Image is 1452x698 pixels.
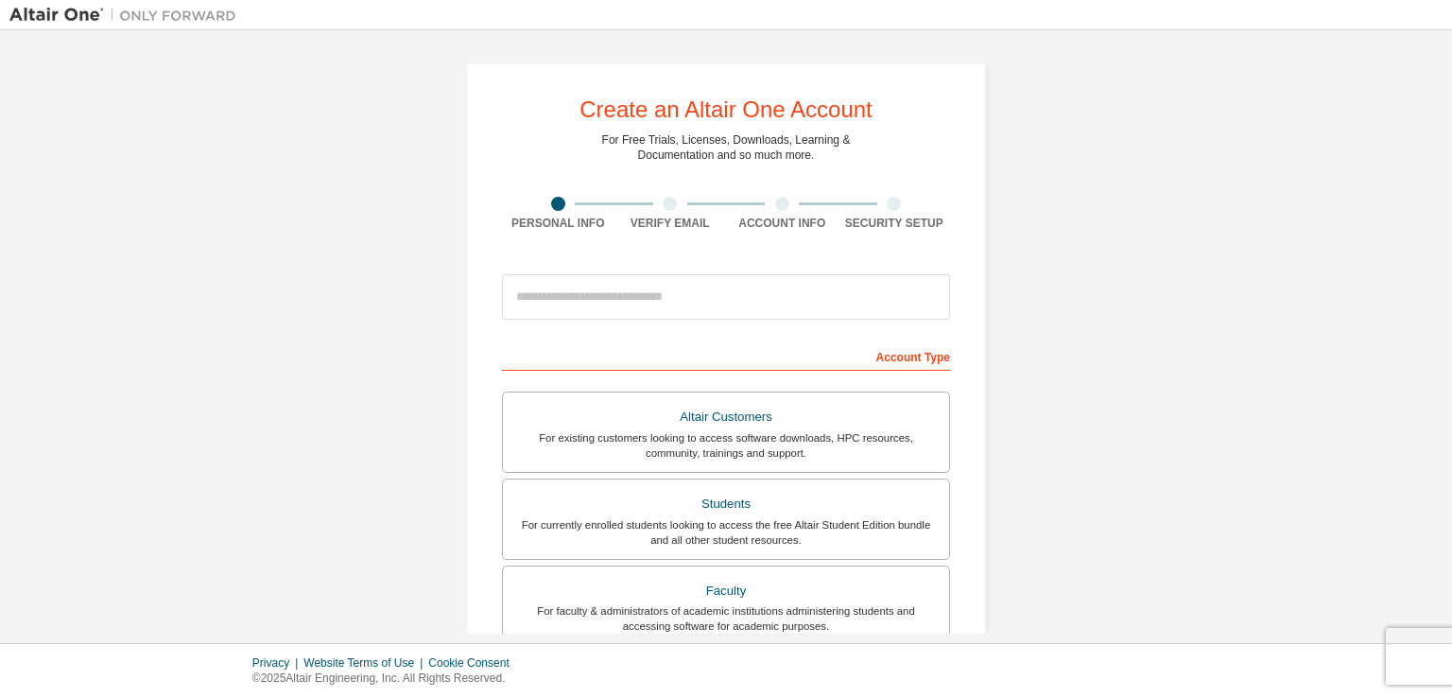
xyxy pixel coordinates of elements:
[514,517,938,548] div: For currently enrolled students looking to access the free Altair Student Edition bundle and all ...
[514,430,938,461] div: For existing customers looking to access software downloads, HPC resources, community, trainings ...
[9,6,246,25] img: Altair One
[502,340,950,371] div: Account Type
[726,216,838,231] div: Account Info
[614,216,727,231] div: Verify Email
[252,671,521,687] p: © 2025 Altair Engineering, Inc. All Rights Reserved.
[252,655,303,671] div: Privacy
[514,578,938,604] div: Faculty
[602,132,851,163] div: For Free Trials, Licenses, Downloads, Learning & Documentation and so much more.
[514,603,938,634] div: For faculty & administrators of academic institutions administering students and accessing softwa...
[428,655,520,671] div: Cookie Consent
[838,216,951,231] div: Security Setup
[502,216,614,231] div: Personal Info
[579,98,873,121] div: Create an Altair One Account
[303,655,428,671] div: Website Terms of Use
[514,404,938,430] div: Altair Customers
[514,491,938,517] div: Students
